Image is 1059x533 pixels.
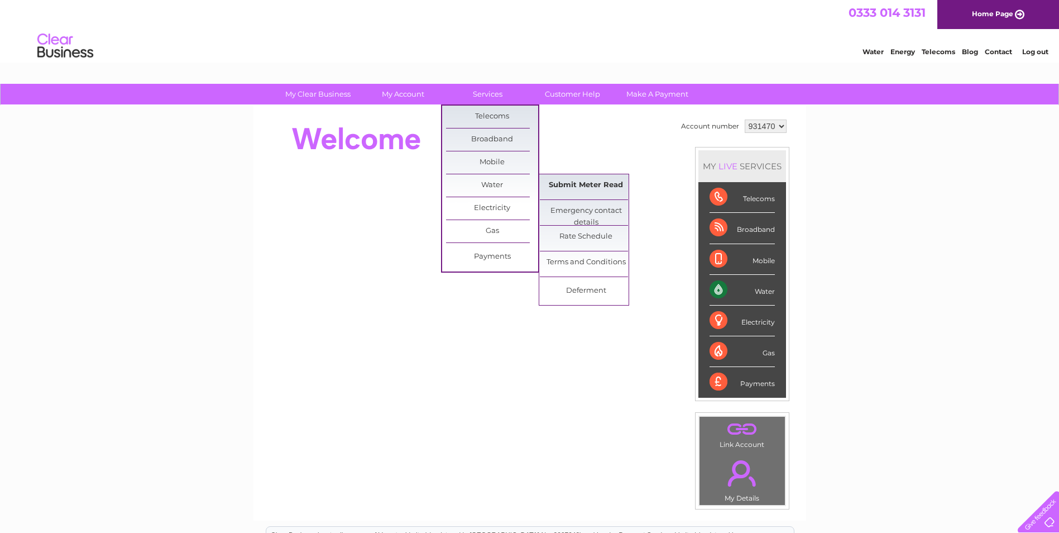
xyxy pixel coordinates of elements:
[922,47,955,56] a: Telecoms
[540,200,632,222] a: Emergency contact details
[446,246,538,268] a: Payments
[699,451,785,506] td: My Details
[272,84,364,104] a: My Clear Business
[540,174,632,197] a: Submit Meter Read
[699,416,785,451] td: Link Account
[862,47,884,56] a: Water
[442,84,534,104] a: Services
[710,306,775,336] div: Electricity
[678,117,742,136] td: Account number
[540,280,632,302] a: Deferment
[710,213,775,244] div: Broadband
[849,6,926,20] a: 0333 014 3131
[962,47,978,56] a: Blog
[710,367,775,397] div: Payments
[710,336,775,367] div: Gas
[702,454,782,493] a: .
[446,151,538,174] a: Mobile
[446,174,538,197] a: Water
[540,226,632,248] a: Rate Schedule
[710,275,775,306] div: Water
[446,106,538,128] a: Telecoms
[446,129,538,151] a: Broadband
[710,182,775,213] div: Telecoms
[698,150,786,182] div: MY SERVICES
[540,251,632,274] a: Terms and Conditions
[357,84,449,104] a: My Account
[611,84,703,104] a: Make A Payment
[446,220,538,242] a: Gas
[526,84,619,104] a: Customer Help
[716,161,740,172] div: LIVE
[1022,47,1048,56] a: Log out
[266,6,794,54] div: Clear Business is a trading name of Verastar Limited (registered in [GEOGRAPHIC_DATA] No. 3667643...
[710,244,775,275] div: Mobile
[890,47,915,56] a: Energy
[446,197,538,220] a: Electricity
[702,420,782,439] a: .
[985,47,1012,56] a: Contact
[37,29,94,63] img: logo.png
